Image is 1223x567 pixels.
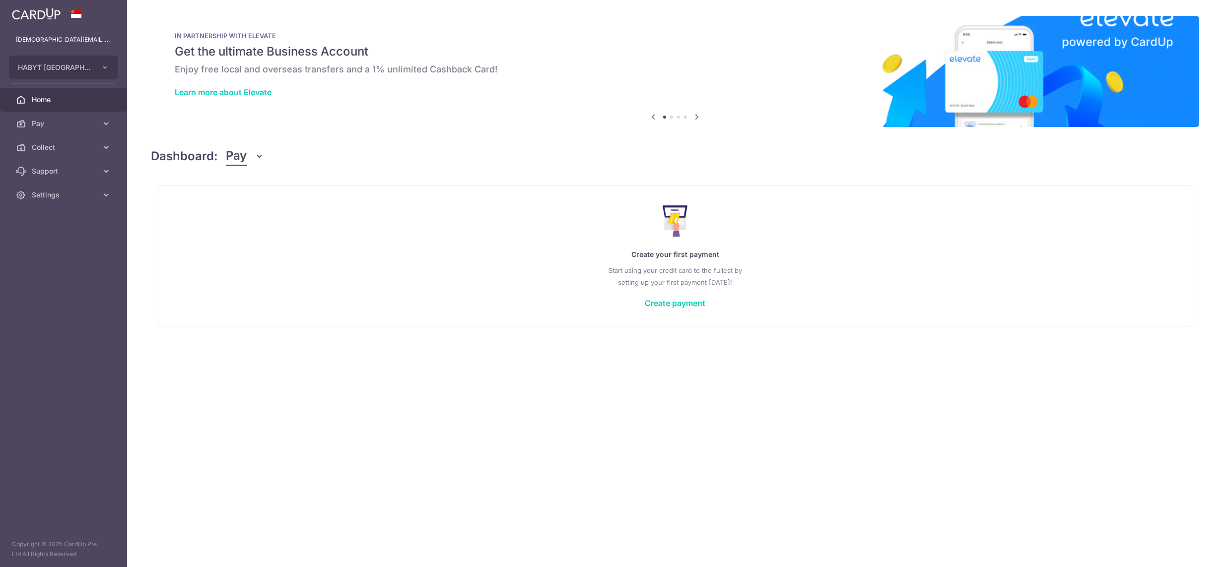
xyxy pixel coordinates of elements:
[175,32,1175,40] p: IN PARTNERSHIP WITH ELEVATE
[151,147,218,165] h4: Dashboard:
[177,249,1173,260] p: Create your first payment
[9,56,118,79] button: HABYT [GEOGRAPHIC_DATA] ONE PTE. LTD.
[175,44,1175,60] h5: Get the ultimate Business Account
[32,166,97,176] span: Support
[32,95,97,105] span: Home
[16,35,111,45] p: [DEMOGRAPHIC_DATA][EMAIL_ADDRESS][DOMAIN_NAME]
[175,63,1175,75] h6: Enjoy free local and overseas transfers and a 1% unlimited Cashback Card!
[226,147,264,166] button: Pay
[151,16,1199,127] img: Renovation banner
[32,119,97,128] span: Pay
[1159,537,1213,562] iframe: Opens a widget where you can find more information
[32,190,97,200] span: Settings
[177,264,1173,288] p: Start using your credit card to the fullest by setting up your first payment [DATE]!
[18,63,91,72] span: HABYT [GEOGRAPHIC_DATA] ONE PTE. LTD.
[32,142,97,152] span: Collect
[12,8,61,20] img: CardUp
[226,147,247,166] span: Pay
[663,205,688,237] img: Make Payment
[175,87,272,97] a: Learn more about Elevate
[645,298,705,308] a: Create payment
